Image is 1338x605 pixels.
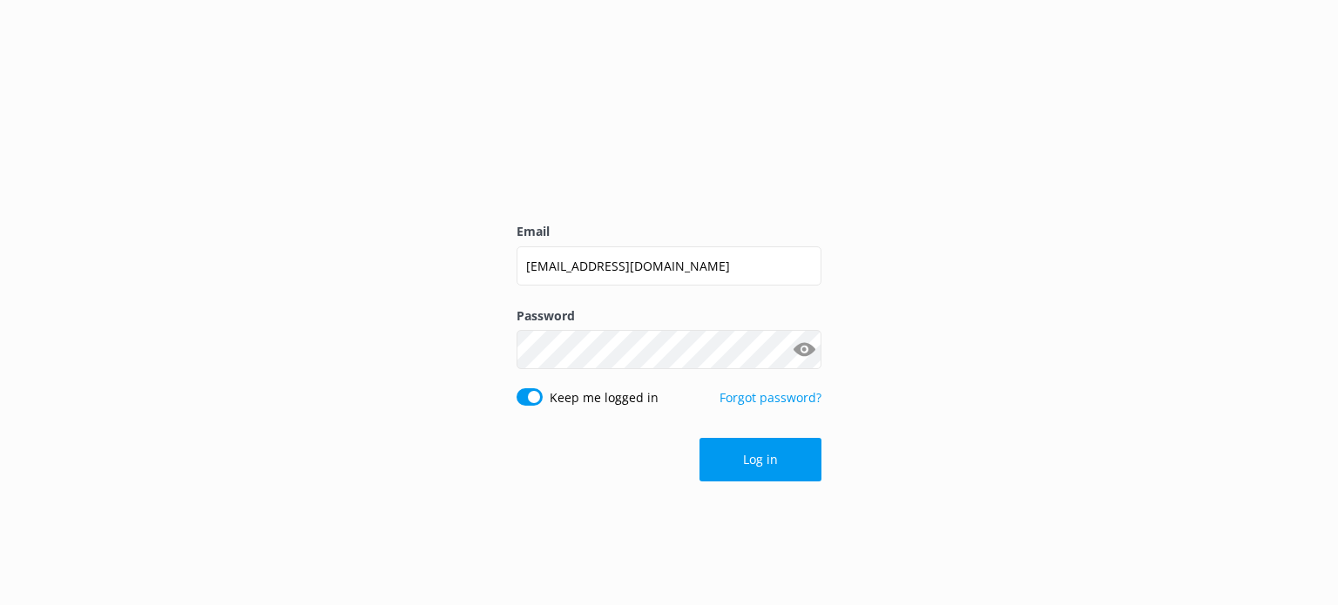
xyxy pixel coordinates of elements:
[787,333,821,367] button: Show password
[699,438,821,481] button: Log in
[720,389,821,406] a: Forgot password?
[517,246,821,286] input: user@emailaddress.com
[517,306,821,326] label: Password
[517,222,821,241] label: Email
[550,388,659,407] label: Keep me logged in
